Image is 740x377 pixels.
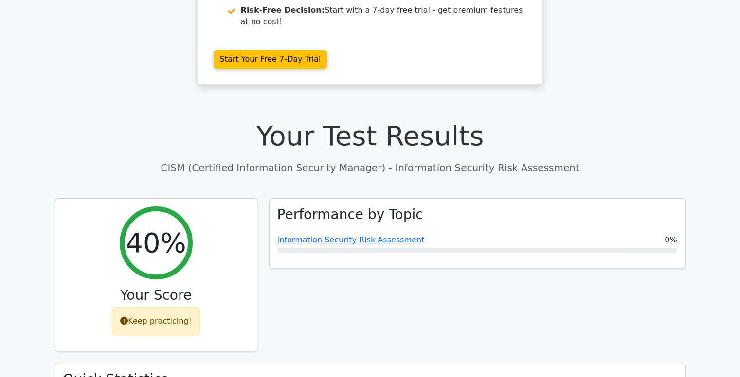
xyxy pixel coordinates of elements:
a: Start Your Free 7-Day Trial [214,50,327,69]
h3: Performance by Topic [277,206,423,223]
h1: Your Test Results [55,120,686,152]
span: 0% [665,234,677,246]
div: Keep practicing! [112,307,200,335]
h3: Your Score [63,287,249,304]
h2: 40% [126,226,186,259]
p: CISM (Certified Information Security Manager) - Information Security Risk Assessment [55,160,686,175]
a: Information Security Risk Assessment [277,235,425,244]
